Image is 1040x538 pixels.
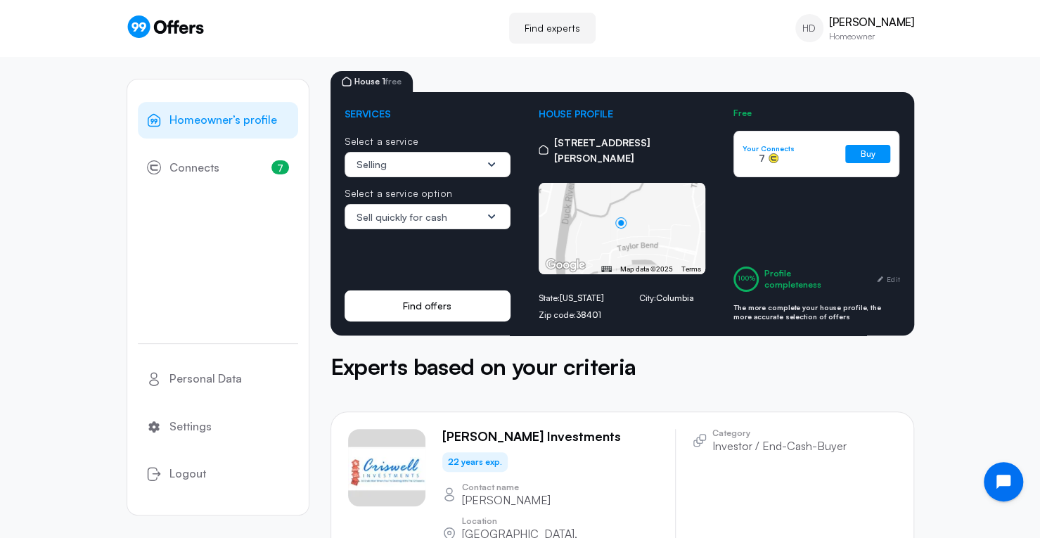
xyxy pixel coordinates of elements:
[345,106,391,122] h2: Services
[712,440,847,451] p: Investor / End-Cash-Buyer
[169,418,212,436] span: Settings
[829,32,914,41] p: Homeowner
[345,134,511,149] p: Select a service
[345,290,511,321] button: Find offers
[442,429,621,444] p: [PERSON_NAME] Investments
[138,150,298,186] a: Connects7
[462,494,551,506] p: [PERSON_NAME]
[348,429,425,506] img: Jacobi Criswell
[620,265,673,273] span: Map data ©2025
[462,483,551,492] p: Contact name
[887,274,899,285] span: Edit
[802,21,816,35] span: HD
[845,145,890,163] a: Buy
[169,159,219,177] span: Connects
[462,517,658,525] p: Location
[560,293,604,303] span: [US_STATE]
[733,106,752,120] p: Free
[345,186,511,201] p: Select a service option
[357,158,387,170] span: Selling
[169,370,242,388] span: Personal Data
[509,13,596,44] a: Find experts
[656,293,694,303] span: Columbia
[554,135,705,167] span: [STREET_ADDRESS][PERSON_NAME]
[576,309,601,320] span: 38401
[138,102,298,139] a: Homeowner’s profile
[601,264,611,274] button: Keyboard shortcuts
[539,308,601,321] p: Zip code:
[330,350,914,383] h5: Experts based on your criteria
[681,265,701,273] a: Terms (opens in new tab)
[639,291,694,305] p: City:
[271,160,289,174] span: 7
[539,106,705,321] swiper-slide: 2 / 3
[829,15,914,29] p: [PERSON_NAME]
[169,465,206,483] span: Logout
[345,106,511,321] swiper-slide: 1 / 3
[354,77,402,86] span: House 1
[876,274,899,285] button: Edit
[169,111,277,129] span: Homeowner’s profile
[542,256,589,274] img: Google
[712,429,847,437] p: Category
[764,268,821,290] div: Profile completeness
[542,256,589,274] a: Open this area in Google Maps (opens a new window)
[758,150,764,165] span: 7
[539,291,604,305] p: State:
[733,303,900,321] p: The more complete your house profile, the more accurate selection of offers
[138,456,298,492] button: Logout
[357,211,447,223] span: Sell quickly for cash
[743,143,795,154] p: Your Connects
[733,106,900,321] swiper-slide: 3 / 3
[539,106,612,122] h2: House Profile
[385,76,402,87] span: free
[442,452,508,472] div: 22 years exp.
[138,361,298,397] a: Personal Data
[138,409,298,445] a: Settings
